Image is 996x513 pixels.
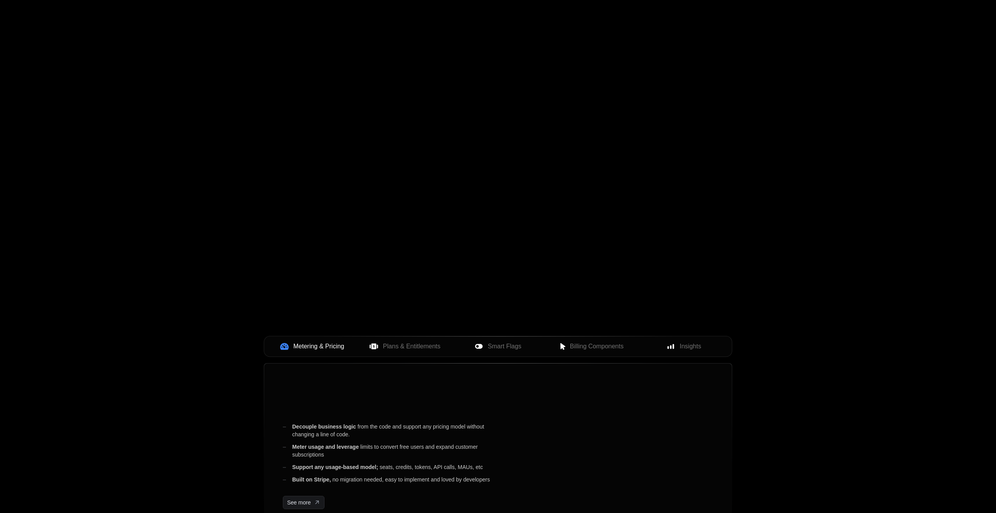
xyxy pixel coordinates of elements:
a: [object Object] [283,496,324,509]
span: Meter usage and leverage [292,444,359,450]
span: Support any usage-based model; [292,464,378,470]
div: from the code and support any pricing model without changing a line of code. [283,423,504,438]
button: Metering & Pricing [266,338,359,355]
span: Metering & Pricing [293,342,344,351]
span: See more [287,499,311,506]
span: Billing Components [570,342,624,351]
span: Insights [680,342,701,351]
div: seats, credits, tokens, API calls, MAUs, etc [283,463,504,471]
button: Insights [637,338,730,355]
div: no migration needed, easy to implement and loved by developers [283,476,504,483]
span: Plans & Entitlements [383,342,440,351]
span: Smart Flags [488,342,521,351]
button: Billing Components [544,338,637,355]
span: Built on Stripe, [292,476,331,483]
button: Plans & Entitlements [359,338,452,355]
div: limits to convert free users and expand customer subscriptions [283,443,504,459]
span: Decouple business logic [292,423,356,430]
button: Smart Flags [452,338,545,355]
